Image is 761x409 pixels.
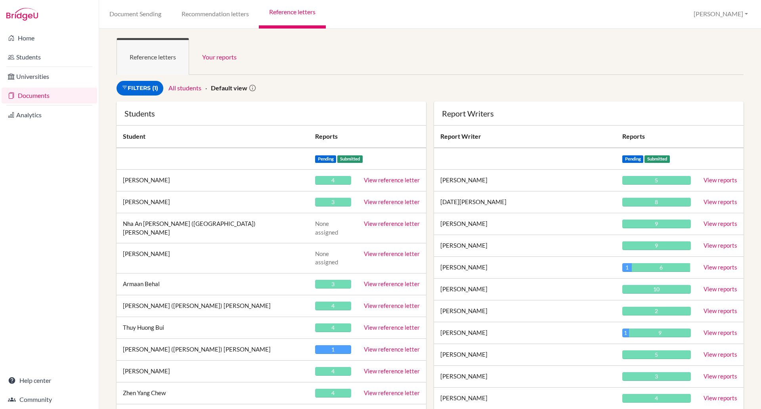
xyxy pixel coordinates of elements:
span: None assigned [315,250,338,266]
div: 4 [315,389,351,398]
span: None assigned [315,220,338,235]
div: Students [124,109,418,117]
div: 4 [622,394,691,403]
div: 2 [622,307,691,315]
td: [PERSON_NAME] [434,279,616,300]
a: Reference letters [117,38,189,75]
td: [PERSON_NAME] [117,360,309,382]
a: View reports [704,176,737,183]
a: Filters (1) [117,81,163,96]
th: Student [117,126,309,148]
a: Students [2,49,97,65]
td: [PERSON_NAME] [434,257,616,279]
a: View reference letter [364,367,420,375]
div: 4 [315,302,351,310]
div: 1 [622,263,632,272]
img: Bridge-U [6,8,38,21]
div: Report Writers [442,109,736,117]
td: Nha An [PERSON_NAME] ([GEOGRAPHIC_DATA]) [PERSON_NAME] [117,213,309,243]
div: 9 [622,220,691,228]
a: Universities [2,69,97,84]
td: [PERSON_NAME] [434,235,616,257]
div: 1 [622,329,629,337]
a: View reports [704,351,737,358]
a: View reference letter [364,280,420,287]
td: [PERSON_NAME] [434,213,616,235]
div: 9 [622,241,691,250]
a: View reports [704,285,737,292]
td: [PERSON_NAME] [434,344,616,366]
div: 4 [315,367,351,376]
div: 9 [629,329,691,337]
td: Armaan Behal [117,273,309,295]
td: [PERSON_NAME] [434,322,616,344]
a: View reports [704,220,737,227]
strong: Default view [211,84,247,92]
div: 5 [622,350,691,359]
div: 10 [622,285,691,294]
a: View reference letter [364,198,420,205]
a: View reports [704,242,737,249]
a: View reference letter [364,302,420,309]
td: [PERSON_NAME] [434,300,616,322]
a: Help center [2,373,97,388]
a: View reference letter [364,220,420,227]
span: Pending [622,155,644,163]
span: Submitted [337,155,363,163]
td: [PERSON_NAME] [434,366,616,388]
td: [PERSON_NAME] ([PERSON_NAME]) [PERSON_NAME] [117,338,309,360]
span: Submitted [644,155,670,163]
div: 5 [622,176,691,185]
div: 4 [315,176,351,185]
td: [PERSON_NAME] [117,170,309,191]
div: 8 [622,198,691,206]
div: 6 [632,263,690,272]
a: Home [2,30,97,46]
a: Documents [2,88,97,103]
a: View reports [704,394,737,401]
a: View reports [704,373,737,380]
td: [PERSON_NAME] ([PERSON_NAME]) [PERSON_NAME] [117,295,309,317]
a: View reports [704,307,737,314]
a: View reference letter [364,389,420,396]
td: [PERSON_NAME] [117,243,309,273]
div: 1 [315,345,351,354]
div: 4 [315,323,351,332]
div: 3 [315,198,351,206]
td: [PERSON_NAME] [434,170,616,191]
th: Reports [309,126,426,148]
a: View reference letter [364,324,420,331]
span: Pending [315,155,337,163]
a: View reports [704,198,737,205]
td: Zhen Yang Chew [117,382,309,404]
a: View reference letter [364,250,420,257]
th: Reports [616,126,697,148]
a: Your reports [189,38,250,75]
a: View reports [704,329,737,336]
th: Report Writer [434,126,616,148]
a: All students [168,84,201,92]
a: Community [2,392,97,407]
div: 3 [315,280,351,289]
td: Thuy Huong Bui [117,317,309,338]
td: [PERSON_NAME] [117,191,309,213]
a: View reference letter [364,346,420,353]
a: View reference letter [364,176,420,183]
td: [DATE][PERSON_NAME] [434,191,616,213]
a: Analytics [2,107,97,123]
div: 3 [622,372,691,381]
button: [PERSON_NAME] [690,7,751,21]
a: View reports [704,264,737,271]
